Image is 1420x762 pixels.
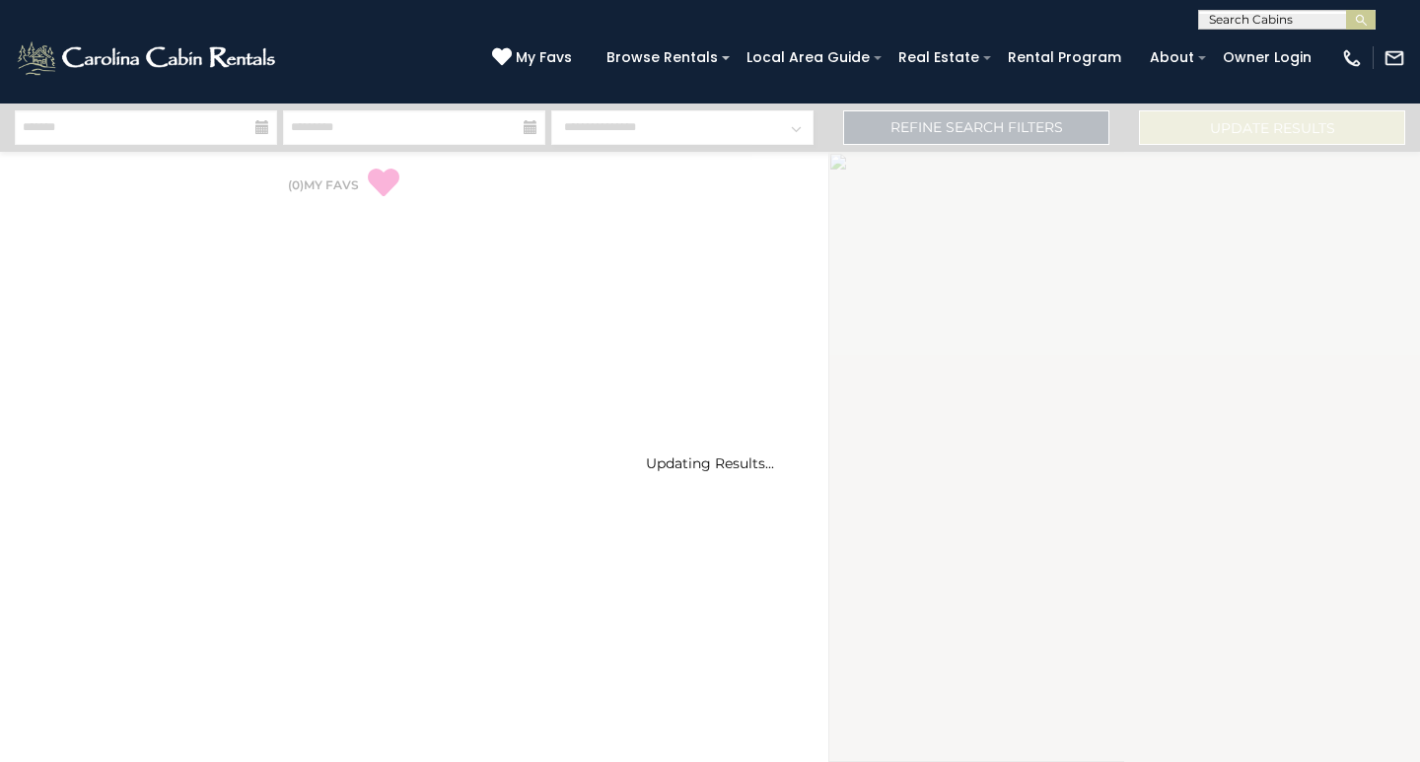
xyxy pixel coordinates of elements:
span: My Favs [516,47,572,68]
a: Owner Login [1213,42,1321,73]
a: About [1140,42,1204,73]
a: Browse Rentals [597,42,728,73]
a: My Favs [492,47,577,69]
a: Local Area Guide [737,42,880,73]
img: mail-regular-white.png [1384,47,1405,69]
a: Real Estate [888,42,989,73]
a: Rental Program [998,42,1131,73]
img: White-1-2.png [15,38,281,78]
img: phone-regular-white.png [1341,47,1363,69]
